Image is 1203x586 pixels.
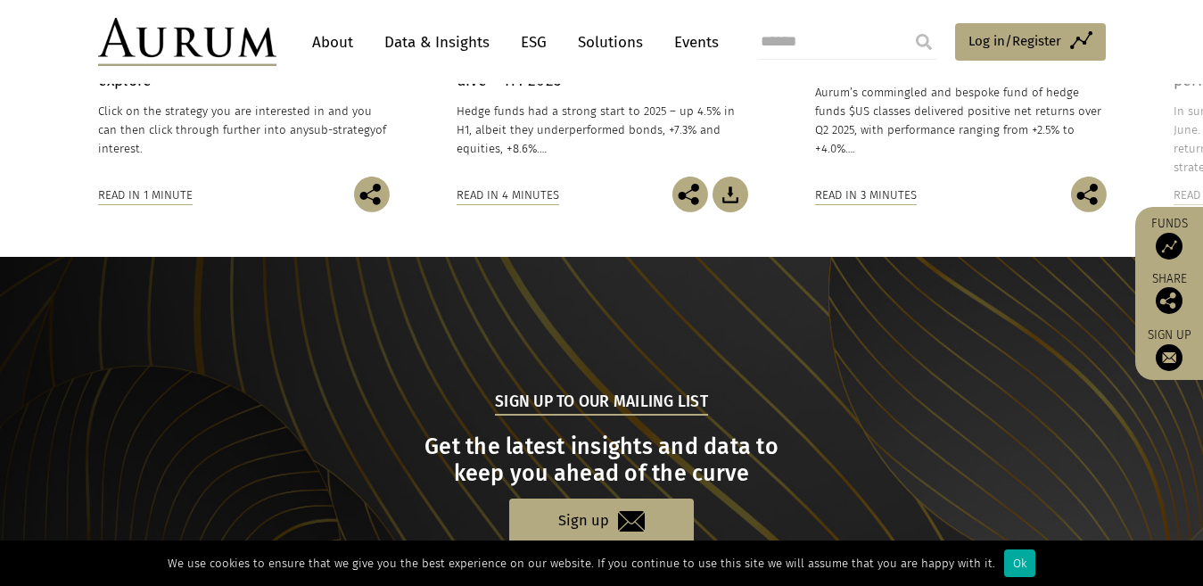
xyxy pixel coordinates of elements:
a: Log in/Register [955,23,1106,61]
div: Ok [1004,549,1035,577]
a: About [303,26,362,59]
img: Aurum [98,18,276,66]
img: Sign up to our newsletter [1156,344,1182,371]
img: Share this post [672,177,708,212]
a: Events [665,26,719,59]
input: Submit [906,24,942,60]
div: Read in 3 minutes [815,186,917,205]
a: Funds [1144,216,1194,260]
img: Download Article [713,177,748,212]
div: Read in 1 minute [98,186,193,205]
img: Access Funds [1156,233,1182,260]
a: Solutions [569,26,652,59]
div: Read in 4 minutes [457,186,559,205]
p: Hedge funds had a strong start to 2025 – up 4.5% in H1, albeit they underperformed bonds, +7.3% a... [457,102,748,158]
span: sub-strategy [309,123,375,136]
p: Click on the strategy you are interested in and you can then click through further into any of in... [98,102,390,158]
div: Share [1144,273,1194,314]
a: ESG [512,26,556,59]
a: Data & Insights [375,26,499,59]
h3: Get the latest insights and data to keep you ahead of the curve [100,433,1103,487]
h5: Sign up to our mailing list [495,391,708,416]
p: Aurum’s commingled and bespoke fund of hedge funds $US classes delivered positive net returns ove... [815,83,1107,159]
img: Share this post [1156,287,1182,314]
a: Sign up [509,499,694,544]
img: Share this post [354,177,390,212]
span: Log in/Register [968,30,1061,52]
a: Sign up [1144,327,1194,371]
img: Share this post [1071,177,1107,212]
